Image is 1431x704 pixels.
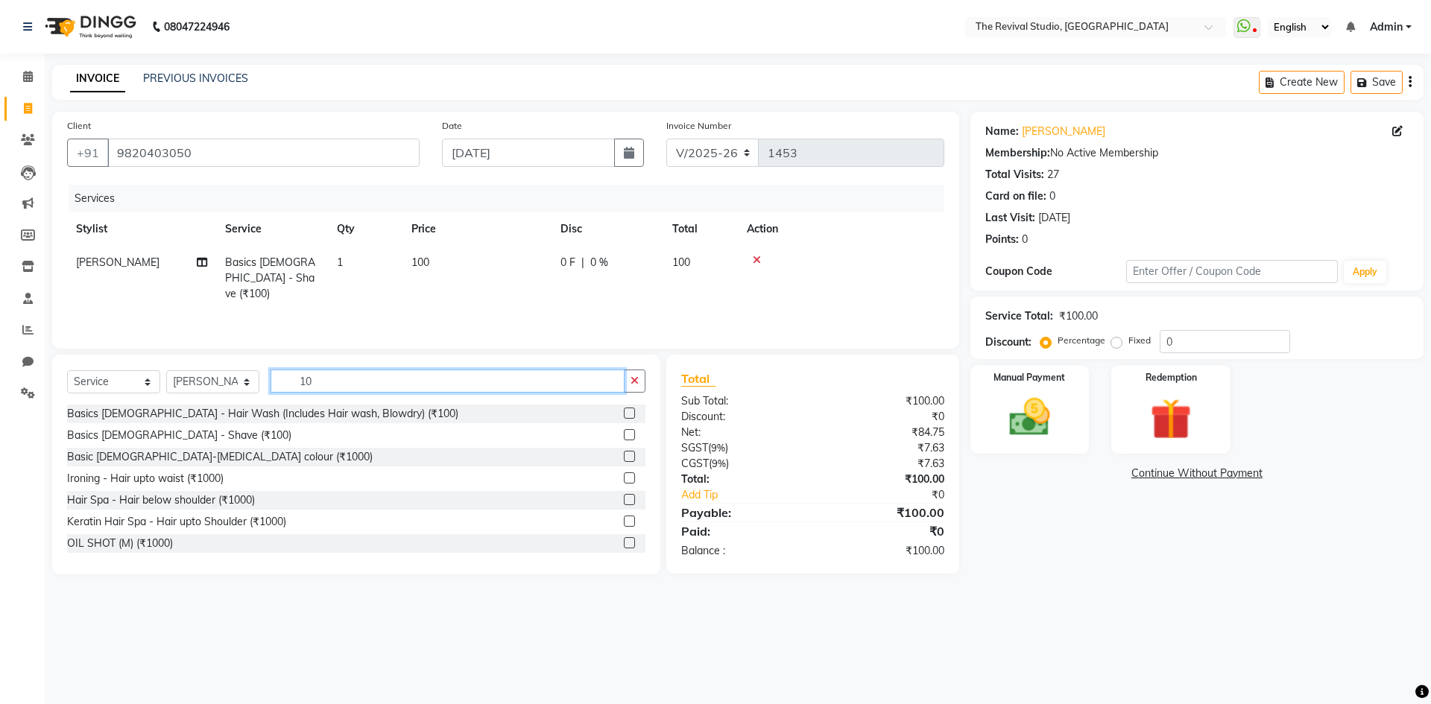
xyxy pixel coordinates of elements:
[337,256,343,269] span: 1
[670,440,812,456] div: ( )
[76,256,159,269] span: [PERSON_NAME]
[67,119,91,133] label: Client
[672,256,690,269] span: 100
[442,119,462,133] label: Date
[38,6,140,48] img: logo
[1128,334,1151,347] label: Fixed
[812,522,955,540] div: ₹0
[812,543,955,559] div: ₹100.00
[1351,71,1403,94] button: Save
[670,425,812,440] div: Net:
[681,371,715,387] span: Total
[1137,393,1204,445] img: _gift.svg
[681,441,708,454] span: SGST
[560,255,575,270] span: 0 F
[216,212,328,246] th: Service
[402,212,552,246] th: Price
[328,212,402,246] th: Qty
[663,212,738,246] th: Total
[67,139,109,167] button: +91
[1049,188,1055,204] div: 0
[670,487,836,503] a: Add Tip
[985,145,1409,161] div: No Active Membership
[812,504,955,521] div: ₹100.00
[985,232,1019,247] div: Points:
[670,504,812,521] div: Payable:
[1344,261,1386,283] button: Apply
[985,124,1019,139] div: Name:
[1059,308,1098,324] div: ₹100.00
[164,6,230,48] b: 08047224946
[67,536,173,551] div: OIL SHOT (M) (₹1000)
[1022,232,1028,247] div: 0
[985,334,1032,350] div: Discount:
[994,371,1065,384] label: Manual Payment
[985,264,1126,279] div: Coupon Code
[1022,124,1105,139] a: [PERSON_NAME]
[1058,334,1105,347] label: Percentage
[712,457,726,469] span: 9%
[670,522,812,540] div: Paid:
[70,66,125,92] a: INVOICE
[996,393,1064,441] img: _cash.svg
[985,167,1044,183] div: Total Visits:
[670,543,812,559] div: Balance :
[670,456,812,472] div: ( )
[985,145,1050,161] div: Membership:
[1047,167,1059,183] div: 27
[1038,210,1070,226] div: [DATE]
[738,212,944,246] th: Action
[225,256,315,300] span: Basics [DEMOGRAPHIC_DATA] - Shave (₹100)
[812,472,955,487] div: ₹100.00
[681,457,709,470] span: CGST
[836,487,955,503] div: ₹0
[985,188,1046,204] div: Card on file:
[812,409,955,425] div: ₹0
[812,440,955,456] div: ₹7.63
[812,425,955,440] div: ₹84.75
[670,393,812,409] div: Sub Total:
[812,456,955,472] div: ₹7.63
[581,255,584,270] span: |
[1259,71,1345,94] button: Create New
[590,255,608,270] span: 0 %
[67,212,216,246] th: Stylist
[271,370,625,393] input: Search or Scan
[973,466,1421,481] a: Continue Without Payment
[711,442,725,454] span: 9%
[670,472,812,487] div: Total:
[67,471,224,486] div: Ironing - Hair upto waist (₹1000)
[67,449,373,465] div: Basic [DEMOGRAPHIC_DATA]-[MEDICAL_DATA] colour (₹1000)
[1370,19,1403,35] span: Admin
[670,409,812,425] div: Discount:
[552,212,663,246] th: Disc
[67,514,286,530] div: Keratin Hair Spa - Hair upto Shoulder (₹1000)
[67,428,291,443] div: Basics [DEMOGRAPHIC_DATA] - Shave (₹100)
[411,256,429,269] span: 100
[985,308,1053,324] div: Service Total:
[812,393,955,409] div: ₹100.00
[69,185,955,212] div: Services
[107,139,420,167] input: Search by Name/Mobile/Email/Code
[1126,260,1338,283] input: Enter Offer / Coupon Code
[666,119,731,133] label: Invoice Number
[985,210,1035,226] div: Last Visit:
[67,492,255,508] div: Hair Spa - Hair below shoulder (₹1000)
[1146,371,1197,384] label: Redemption
[67,406,458,422] div: Basics [DEMOGRAPHIC_DATA] - Hair Wash (Includes Hair wash, Blowdry) (₹100)
[143,72,248,85] a: PREVIOUS INVOICES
